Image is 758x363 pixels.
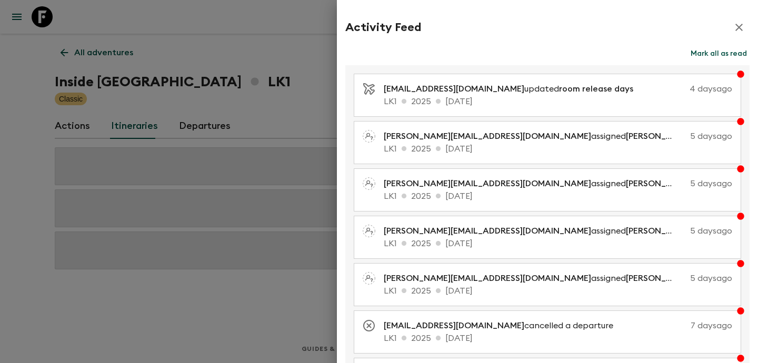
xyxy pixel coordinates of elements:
p: LK1 2025 [DATE] [384,143,732,155]
h2: Activity Feed [345,21,421,34]
span: [PERSON_NAME][EMAIL_ADDRESS][DOMAIN_NAME] [384,274,591,283]
p: assigned as a pack leader [384,272,686,285]
p: 7 days ago [626,319,732,332]
p: 5 days ago [690,272,732,285]
p: 5 days ago [690,177,732,190]
span: [PERSON_NAME][EMAIL_ADDRESS][DOMAIN_NAME] [384,179,591,188]
p: assigned as a pack leader [384,130,686,143]
p: updated [384,83,642,95]
p: LK1 2025 [DATE] [384,332,732,345]
p: assigned as a pack leader [384,177,686,190]
span: [PERSON_NAME] [626,179,693,188]
p: 5 days ago [690,130,732,143]
p: LK1 2025 [DATE] [384,285,732,297]
span: [PERSON_NAME][EMAIL_ADDRESS][DOMAIN_NAME] [384,227,591,235]
span: [EMAIL_ADDRESS][DOMAIN_NAME] [384,321,524,330]
span: room release days [559,85,633,93]
span: [PERSON_NAME] [626,227,693,235]
p: 4 days ago [646,83,732,95]
p: LK1 2025 [DATE] [384,95,732,108]
p: assigned as a pack leader [384,225,686,237]
span: [PERSON_NAME] [626,132,693,140]
p: cancelled a departure [384,319,622,332]
button: Mark all as read [688,46,750,61]
p: LK1 2025 [DATE] [384,237,732,250]
span: [EMAIL_ADDRESS][DOMAIN_NAME] [384,85,524,93]
span: [PERSON_NAME][EMAIL_ADDRESS][DOMAIN_NAME] [384,132,591,140]
p: 5 days ago [690,225,732,237]
p: LK1 2025 [DATE] [384,190,732,203]
span: [PERSON_NAME] [626,274,693,283]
